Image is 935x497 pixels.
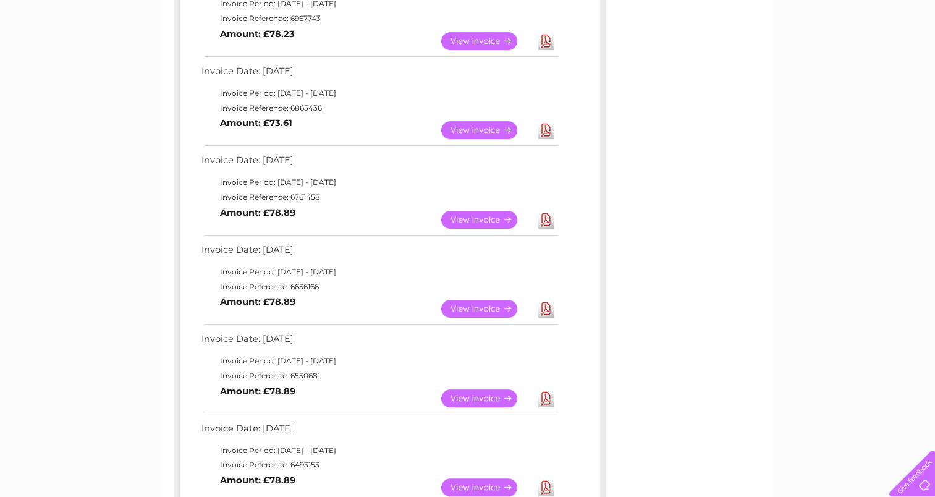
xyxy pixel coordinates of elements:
a: Water [717,53,741,62]
td: Invoice Date: [DATE] [198,331,560,354]
a: Download [538,300,554,318]
div: Clear Business is a trading name of Verastar Limited (registered in [GEOGRAPHIC_DATA] No. 3667643... [176,7,760,60]
a: View [441,300,532,318]
a: View [441,389,532,407]
a: Energy [748,53,776,62]
b: Amount: £78.89 [220,296,295,307]
a: Download [538,211,554,229]
td: Invoice Period: [DATE] - [DATE] [198,265,560,279]
td: Invoice Period: [DATE] - [DATE] [198,354,560,368]
b: Amount: £78.89 [220,386,295,397]
td: Invoice Period: [DATE] - [DATE] [198,443,560,458]
a: Download [538,389,554,407]
a: View [441,32,532,50]
a: Log out [894,53,923,62]
a: Download [538,478,554,496]
td: Invoice Reference: 6761458 [198,190,560,205]
td: Invoice Date: [DATE] [198,152,560,175]
td: Invoice Reference: 6865436 [198,101,560,116]
td: Invoice Reference: 6967743 [198,11,560,26]
td: Invoice Date: [DATE] [198,63,560,86]
b: Amount: £73.61 [220,117,292,129]
a: Blog [827,53,845,62]
a: View [441,121,532,139]
a: Contact [853,53,883,62]
a: Download [538,32,554,50]
td: Invoice Reference: 6656166 [198,279,560,294]
img: logo.png [33,32,96,70]
b: Amount: £78.89 [220,475,295,486]
b: Amount: £78.23 [220,28,295,40]
td: Invoice Date: [DATE] [198,242,560,265]
a: Download [538,121,554,139]
td: Invoice Period: [DATE] - [DATE] [198,175,560,190]
a: View [441,211,532,229]
td: Invoice Reference: 6493153 [198,457,560,472]
td: Invoice Period: [DATE] - [DATE] [198,86,560,101]
td: Invoice Date: [DATE] [198,420,560,443]
a: Telecoms [783,53,820,62]
td: Invoice Reference: 6550681 [198,368,560,383]
a: 0333 014 3131 [702,6,787,22]
a: View [441,478,532,496]
b: Amount: £78.89 [220,207,295,218]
